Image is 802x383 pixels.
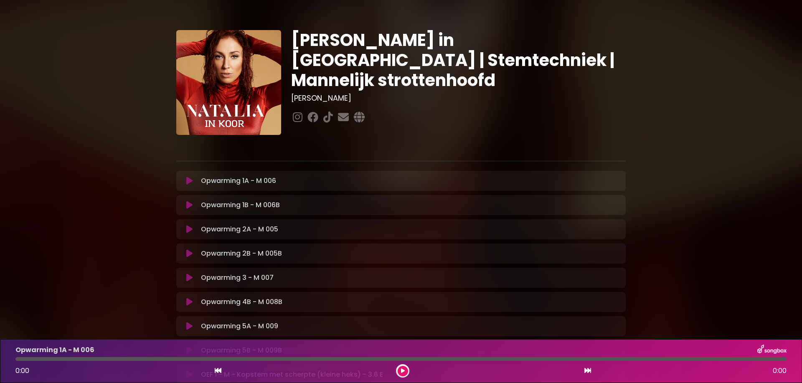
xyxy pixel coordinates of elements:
[201,249,282,259] p: Opwarming 2B - M 005B
[757,345,787,355] img: songbox-logo-white.png
[201,176,276,186] p: Opwarming 1A - M 006
[773,366,787,376] span: 0:00
[201,273,274,283] p: Opwarming 3 - M 007
[201,200,280,210] p: Opwarming 1B - M 006B
[291,94,626,103] h3: [PERSON_NAME]
[201,321,278,331] p: Opwarming 5A - M 009
[15,345,94,355] p: Opwarming 1A - M 006
[291,30,626,90] h1: [PERSON_NAME] in [GEOGRAPHIC_DATA] | Stemtechniek | Mannelijk strottenhoofd
[201,224,278,234] p: Opwarming 2A - M 005
[176,30,281,135] img: YTVS25JmS9CLUqXqkEhs
[15,366,29,375] span: 0:00
[201,297,282,307] p: Opwarming 4B - M 008B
